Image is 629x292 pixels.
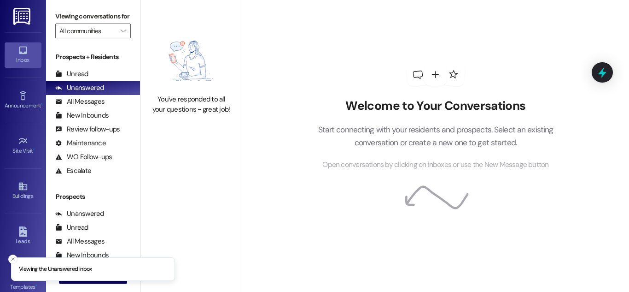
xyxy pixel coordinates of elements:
span: • [35,282,37,289]
span: Open conversations by clicking on inboxes or use the New Message button [322,159,548,171]
a: Leads [5,224,41,249]
div: New Inbounds [55,111,109,120]
i:  [121,27,126,35]
a: Site Visit • [5,133,41,158]
input: All communities [59,24,116,38]
div: Escalate [55,166,91,176]
p: Viewing the Unanswered inbox [19,265,92,274]
div: Unread [55,223,88,232]
div: Prospects [46,192,140,202]
div: You've responded to all your questions - great job! [151,95,232,114]
img: empty-state [152,32,230,90]
button: Close toast [8,255,17,264]
div: All Messages [55,237,105,246]
div: WO Follow-ups [55,152,112,162]
div: Prospects + Residents [46,52,140,62]
img: ResiDesk Logo [13,8,32,25]
div: Maintenance [55,138,106,148]
p: Start connecting with your residents and prospects. Select an existing conversation or create a n... [304,123,567,149]
span: • [33,146,35,153]
label: Viewing conversations for [55,9,131,24]
a: Buildings [5,179,41,203]
div: Unread [55,69,88,79]
h2: Welcome to Your Conversations [304,99,567,113]
div: Review follow-ups [55,125,120,134]
span: • [41,101,42,107]
div: Unanswered [55,83,104,93]
a: Inbox [5,42,41,67]
div: All Messages [55,97,105,107]
div: Unanswered [55,209,104,219]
